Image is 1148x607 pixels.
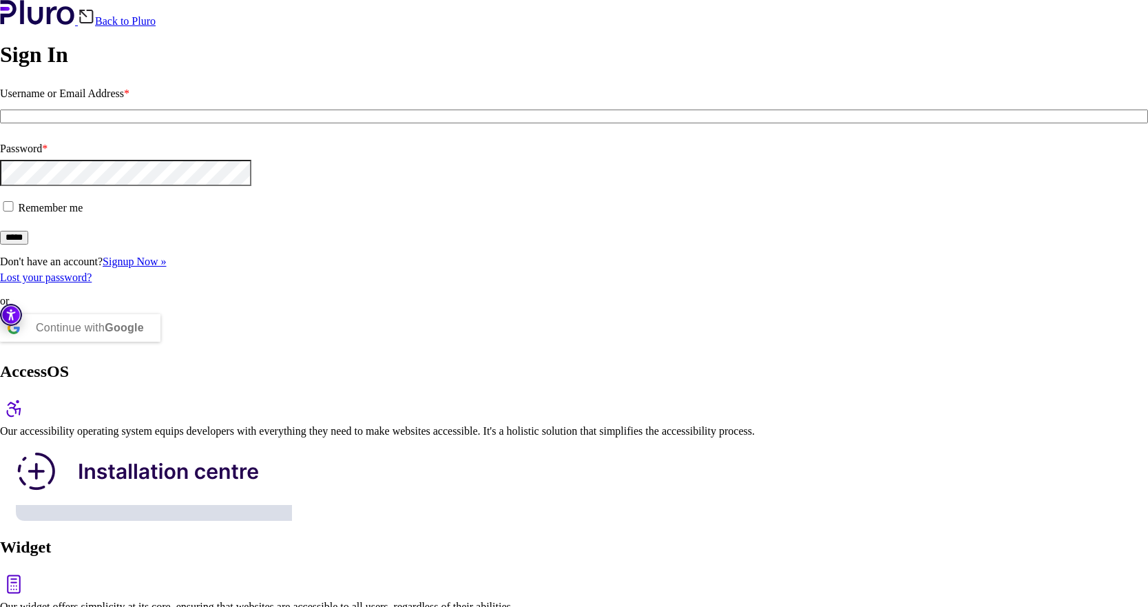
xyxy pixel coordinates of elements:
[36,314,144,342] div: Continue with
[3,201,14,212] input: Remember me
[78,15,156,27] a: Back to Pluro
[105,322,144,333] b: Google
[103,256,166,267] a: Signup Now »
[78,8,95,25] img: Back icon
